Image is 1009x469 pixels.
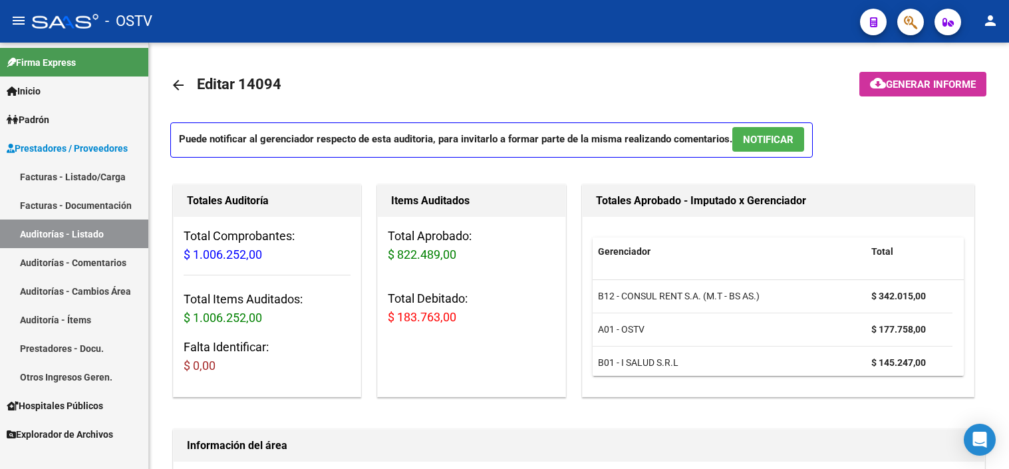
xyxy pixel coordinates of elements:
[391,190,551,212] h1: Items Auditados
[184,311,262,325] span: $ 1.006.252,00
[388,289,555,327] h3: Total Debitado:
[7,141,128,156] span: Prestadores / Proveedores
[598,291,760,301] span: B12 - CONSUL RENT S.A. (M.T - BS AS.)
[184,359,216,373] span: $ 0,00
[105,7,152,36] span: - OSTV
[870,75,886,91] mat-icon: cloud_download
[598,246,650,257] span: Gerenciador
[187,435,971,456] h1: Información del área
[593,237,866,266] datatable-header-cell: Gerenciador
[184,338,351,375] h3: Falta Identificar:
[7,427,113,442] span: Explorador de Archivos
[170,77,186,93] mat-icon: arrow_back
[871,291,926,301] strong: $ 342.015,00
[184,247,262,261] span: $ 1.006.252,00
[866,237,952,266] datatable-header-cell: Total
[187,190,347,212] h1: Totales Auditoría
[743,134,793,146] span: NOTIFICAR
[598,357,678,368] span: B01 - I SALUD S.R.L
[982,13,998,29] mat-icon: person
[871,324,926,335] strong: $ 177.758,00
[859,72,986,96] button: Generar informe
[388,247,456,261] span: $ 822.489,00
[7,398,103,413] span: Hospitales Públicos
[184,227,351,264] h3: Total Comprobantes:
[388,310,456,324] span: $ 183.763,00
[596,190,961,212] h1: Totales Aprobado - Imputado x Gerenciador
[197,76,281,92] span: Editar 14094
[886,78,976,90] span: Generar informe
[7,55,76,70] span: Firma Express
[598,324,645,335] span: A01 - OSTV
[7,84,41,98] span: Inicio
[871,246,893,257] span: Total
[871,357,926,368] strong: $ 145.247,00
[184,290,351,327] h3: Total Items Auditados:
[7,112,49,127] span: Padrón
[388,227,555,264] h3: Total Aprobado:
[964,424,996,456] div: Open Intercom Messenger
[170,122,813,158] p: Puede notificar al gerenciador respecto de esta auditoria, para invitarlo a formar parte de la mi...
[11,13,27,29] mat-icon: menu
[732,127,804,152] button: NOTIFICAR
